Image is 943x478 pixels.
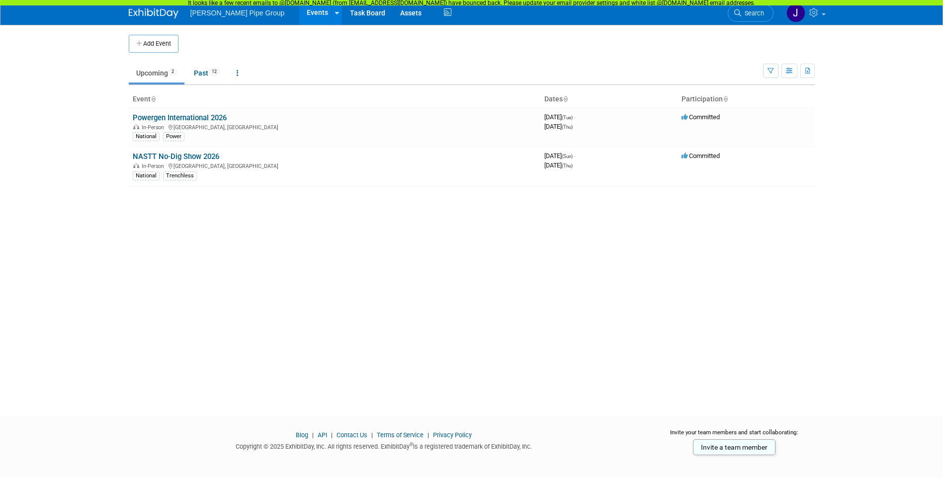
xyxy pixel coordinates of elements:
[129,440,640,451] div: Copyright © 2025 ExhibitDay, Inc. All rights reserved. ExhibitDay is a registered trademark of Ex...
[425,431,431,439] span: |
[133,124,139,129] img: In-Person Event
[433,431,472,439] a: Privacy Policy
[329,431,335,439] span: |
[133,113,227,122] a: Powergen International 2026
[186,64,227,82] a: Past12
[562,154,573,159] span: (Sun)
[337,431,367,439] a: Contact Us
[133,132,160,141] div: National
[410,442,413,447] sup: ®
[133,123,536,131] div: [GEOGRAPHIC_DATA], [GEOGRAPHIC_DATA]
[129,8,178,18] img: ExhibitDay
[563,95,568,103] a: Sort by Start Date
[728,4,773,22] a: Search
[678,91,815,108] th: Participation
[318,431,327,439] a: API
[562,115,573,120] span: (Tue)
[129,64,184,82] a: Upcoming2
[142,163,167,169] span: In-Person
[574,152,576,159] span: -
[169,68,177,76] span: 2
[544,152,576,159] span: [DATE]
[209,68,220,76] span: 12
[544,123,573,130] span: [DATE]
[562,124,573,130] span: (Thu)
[562,163,573,168] span: (Thu)
[129,35,178,53] button: Add Event
[163,171,197,180] div: Trenchless
[723,95,728,103] a: Sort by Participation Type
[741,9,764,17] span: Search
[540,91,678,108] th: Dates
[544,113,576,121] span: [DATE]
[133,161,536,169] div: [GEOGRAPHIC_DATA], [GEOGRAPHIC_DATA]
[133,171,160,180] div: National
[682,152,720,159] span: Committed
[133,163,139,168] img: In-Person Event
[574,113,576,121] span: -
[129,91,540,108] th: Event
[682,113,720,121] span: Committed
[693,439,775,455] a: Invite a team member
[133,152,219,161] a: NASTT No-Dig Show 2026
[310,431,316,439] span: |
[151,95,156,103] a: Sort by Event Name
[296,431,308,439] a: Blog
[377,431,424,439] a: Terms of Service
[654,428,815,443] div: Invite your team members and start collaborating:
[163,132,184,141] div: Power
[369,431,375,439] span: |
[786,3,805,22] img: Jennifer Monk
[142,124,167,131] span: In-Person
[190,9,285,17] span: [PERSON_NAME] Pipe Group
[544,161,573,169] span: [DATE]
